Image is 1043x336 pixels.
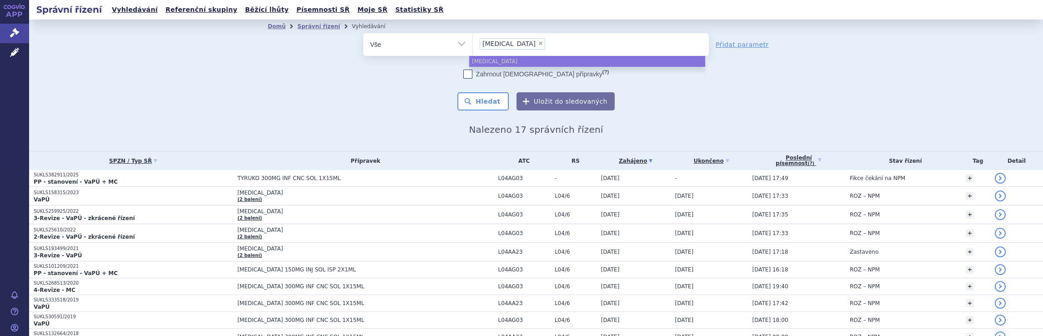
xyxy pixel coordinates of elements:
[352,20,397,33] li: Vyhledávání
[237,175,465,181] span: TYRUKO 300MG INF CNC SOL 1X15ML
[498,283,550,290] span: L04AG03
[601,211,620,218] span: [DATE]
[555,266,597,273] span: L04/6
[34,208,233,215] p: SUKLS259925/2022
[966,211,974,219] a: +
[752,151,845,170] a: Poslednípísemnost(?)
[498,249,550,255] span: L04AA23
[675,211,694,218] span: [DATE]
[34,252,82,259] strong: 3-Revize - VaPÚ
[752,249,788,255] span: [DATE] 17:18
[601,175,620,181] span: [DATE]
[850,230,880,236] span: ROZ – NPM
[34,287,75,293] strong: 4-Revize - MC
[237,317,465,323] span: [MEDICAL_DATA] 300MG INF CNC SOL 1X15ML
[494,151,550,170] th: ATC
[237,208,465,215] span: [MEDICAL_DATA]
[237,216,262,221] a: (2 balení)
[34,270,118,276] strong: PP - stanovení - VaPÚ + MC
[237,234,262,239] a: (2 balení)
[850,283,880,290] span: ROZ – NPM
[469,124,603,135] span: Nalezeno 17 správních řízení
[850,317,880,323] span: ROZ – NPM
[716,40,769,49] a: Přidat parametr
[675,193,694,199] span: [DATE]
[555,300,597,306] span: L04/6
[516,92,615,110] button: Uložit do sledovaných
[555,211,597,218] span: L04/6
[601,249,620,255] span: [DATE]
[966,248,974,256] a: +
[555,175,597,181] span: -
[601,266,620,273] span: [DATE]
[850,266,880,273] span: ROZ – NPM
[294,4,352,16] a: Písemnosti SŘ
[990,151,1043,170] th: Detail
[966,192,974,200] a: +
[850,175,905,181] span: Fikce čekání na NPM
[675,266,694,273] span: [DATE]
[675,155,748,167] a: Ukončeno
[995,191,1006,201] a: detail
[555,249,597,255] span: L04/6
[457,92,509,110] button: Hledat
[538,40,543,46] span: ×
[355,4,390,16] a: Moje SŘ
[109,4,160,16] a: Vyhledávání
[555,283,597,290] span: L04/6
[34,227,233,233] p: SUKLS25610/2022
[601,230,620,236] span: [DATE]
[995,209,1006,220] a: detail
[237,190,465,196] span: [MEDICAL_DATA]
[601,283,620,290] span: [DATE]
[555,317,597,323] span: L04/6
[34,321,50,327] strong: VaPÚ
[601,317,620,323] span: [DATE]
[237,246,465,252] span: [MEDICAL_DATA]
[550,151,597,170] th: RS
[601,155,671,167] a: Zahájeno
[675,300,694,306] span: [DATE]
[34,215,135,221] strong: 3-Revize - VaPÚ - zkrácené řízení
[34,172,233,178] p: SUKLS382911/2025
[675,283,694,290] span: [DATE]
[268,23,286,30] a: Domů
[966,299,974,307] a: +
[995,246,1006,257] a: detail
[675,230,694,236] span: [DATE]
[995,298,1006,309] a: detail
[297,23,340,30] a: Správní řízení
[34,190,233,196] p: SUKLS158315/2023
[752,317,788,323] span: [DATE] 18:00
[961,151,990,170] th: Tag
[807,161,814,166] abbr: (?)
[995,264,1006,275] a: detail
[498,193,550,199] span: L04AG03
[966,266,974,274] a: +
[752,175,788,181] span: [DATE] 17:49
[850,249,878,255] span: Zastaveno
[995,281,1006,292] a: detail
[237,253,262,258] a: (2 balení)
[463,70,609,79] label: Zahrnout [DEMOGRAPHIC_DATA] přípravky
[34,314,233,320] p: SUKLS30591/2019
[548,38,553,49] input: [MEDICAL_DATA]
[34,155,233,167] a: SPZN / Typ SŘ
[966,316,974,324] a: +
[601,193,620,199] span: [DATE]
[29,3,109,16] h2: Správní řízení
[498,230,550,236] span: L04AG03
[752,193,788,199] span: [DATE] 17:33
[34,179,118,185] strong: PP - stanovení - VaPÚ + MC
[242,4,291,16] a: Běžící lhůty
[34,234,135,240] strong: 2-Revize - VaPÚ - zkrácené řízení
[237,300,465,306] span: [MEDICAL_DATA] 300MG INF CNC SOL 1X15ML
[850,300,880,306] span: ROZ – NPM
[498,266,550,273] span: L04AG03
[850,193,880,199] span: ROZ – NPM
[498,317,550,323] span: L04AG03
[498,211,550,218] span: L04AG03
[602,69,609,75] abbr: (?)
[498,175,550,181] span: L04AG03
[233,151,493,170] th: Přípravek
